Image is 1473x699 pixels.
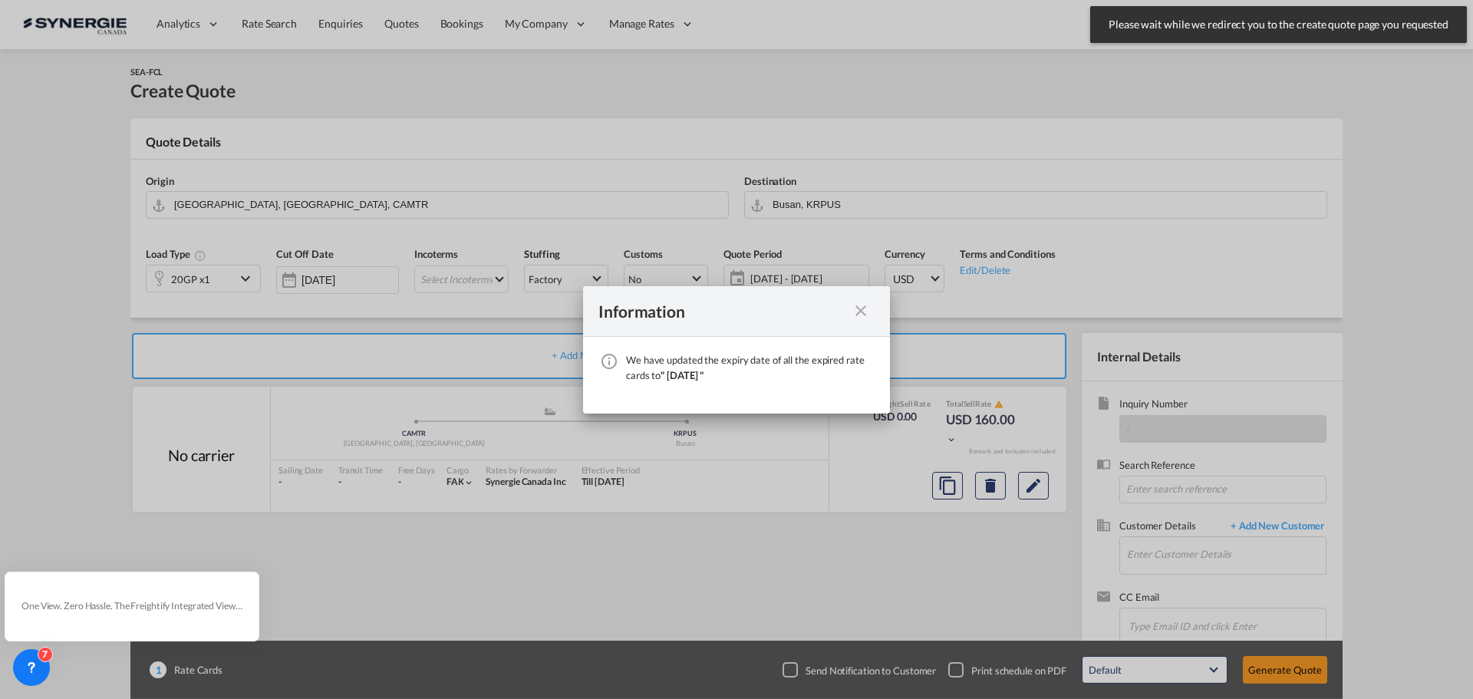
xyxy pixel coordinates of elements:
[1104,17,1453,32] span: Please wait while we redirect you to the create quote page you requested
[583,286,890,414] md-dialog: We have ...
[852,302,870,320] md-icon: icon-close fg-AAA8AD cursor
[600,352,618,371] md-icon: icon-information-outline
[598,302,847,321] div: Information
[661,369,704,381] span: " [DATE] "
[626,352,875,383] div: We have updated the expiry date of all the expired rate cards to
